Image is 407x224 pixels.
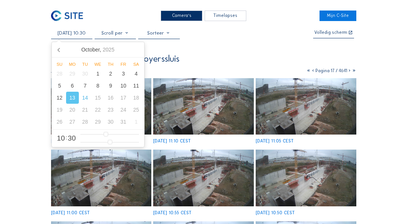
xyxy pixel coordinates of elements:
div: October, [78,44,117,56]
div: 29 [92,116,104,128]
div: 8 [92,80,104,92]
div: [DATE] 11:15 CEST [51,139,88,144]
img: image_53767195 [51,150,151,206]
img: image_53766947 [256,150,356,206]
div: 17 [117,92,130,104]
div: 11 [130,80,143,92]
div: [DATE] 11:10 CEST [153,139,191,144]
img: image_53767621 [51,78,151,135]
div: Fr [117,62,130,67]
div: 5 [53,80,66,92]
div: 28 [53,68,66,80]
div: 24 [117,104,130,116]
div: Camera's [161,11,202,21]
div: 1 [130,116,143,128]
div: 6 [66,80,79,92]
div: 23 [104,104,117,116]
div: Su [53,62,66,67]
div: 18 [130,92,143,104]
div: 30 [79,68,92,80]
div: 22 [92,104,104,116]
img: image_53767536 [153,78,253,135]
div: 28 [79,116,92,128]
div: 26 [53,116,66,128]
div: 21 [79,104,92,116]
div: 14 [79,92,92,104]
div: 30 [104,116,117,128]
div: 7 [79,80,92,92]
div: 2 [104,68,117,80]
img: C-SITE Logo [51,11,83,21]
div: [DATE] 10:50 CEST [256,211,295,215]
div: Timelapses [205,11,246,21]
a: Mijn C-Site [320,11,356,21]
div: Rinkoniën / Antwerpen Royerssluis [51,54,179,63]
div: We [92,62,104,67]
img: image_53767367 [256,78,356,135]
div: 16 [104,92,117,104]
div: 27 [66,116,79,128]
i: 2025 [103,47,115,53]
a: C-SITE Logo [51,11,88,21]
div: [DATE] 11:00 CEST [51,211,90,215]
div: Volledig scherm [314,30,347,35]
div: 20 [66,104,79,116]
div: Tu [79,62,92,67]
div: 4 [130,68,143,80]
div: Sa [130,62,143,67]
div: [DATE] 11:05 CEST [256,139,294,144]
span: Pagina 17 / 4641 [315,68,347,73]
img: image_53767115 [153,150,253,206]
div: [DATE] 10:55 CEST [153,211,191,215]
div: Th [104,62,117,67]
div: Camera 4 [51,67,98,73]
div: 29 [66,68,79,80]
div: 12 [53,92,66,104]
div: 13 [66,92,79,104]
span: 10 [57,135,65,142]
div: Mo [66,62,79,67]
div: 3 [117,68,130,80]
div: 25 [130,104,143,116]
span: 30 [68,135,76,142]
div: 31 [117,116,130,128]
div: 19 [53,104,66,116]
div: 10 [117,80,130,92]
input: Zoek op datum 󰅀 [51,30,93,36]
div: 1 [92,68,104,80]
span: : [66,135,67,140]
div: 9 [104,80,117,92]
div: 15 [92,92,104,104]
